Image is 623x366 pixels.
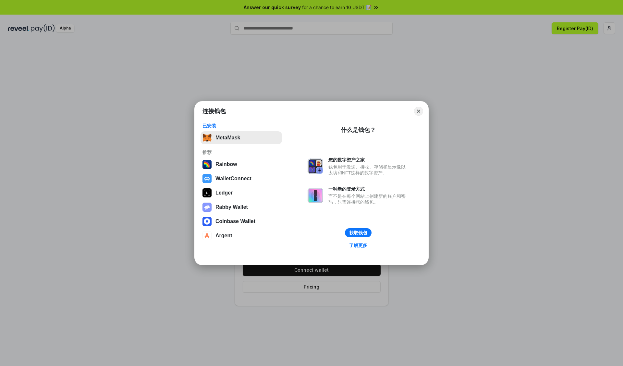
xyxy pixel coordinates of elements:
[349,242,367,248] div: 了解更多
[308,188,323,203] img: svg+xml,%3Csvg%20xmlns%3D%22http%3A%2F%2Fwww.w3.org%2F2000%2Fsvg%22%20fill%3D%22none%22%20viewBox...
[202,149,280,155] div: 推荐
[202,231,212,240] img: svg+xml,%3Csvg%20width%3D%2228%22%20height%3D%2228%22%20viewBox%3D%220%200%2028%2028%22%20fill%3D...
[202,203,212,212] img: svg+xml,%3Csvg%20xmlns%3D%22http%3A%2F%2Fwww.w3.org%2F2000%2Fsvg%22%20fill%3D%22none%22%20viewBox...
[215,190,233,196] div: Ledger
[215,204,248,210] div: Rabby Wallet
[328,157,409,163] div: 您的数字资产之家
[215,218,255,224] div: Coinbase Wallet
[201,186,282,199] button: Ledger
[345,228,372,237] button: 获取钱包
[349,230,367,236] div: 获取钱包
[202,123,280,129] div: 已安装
[202,107,226,115] h1: 连接钱包
[202,160,212,169] img: svg+xml,%3Csvg%20width%3D%22120%22%20height%3D%22120%22%20viewBox%3D%220%200%20120%20120%22%20fil...
[202,133,212,142] img: svg+xml,%3Csvg%20fill%3D%22none%22%20height%3D%2233%22%20viewBox%3D%220%200%2035%2033%22%20width%...
[215,161,237,167] div: Rainbow
[308,159,323,174] img: svg+xml,%3Csvg%20xmlns%3D%22http%3A%2F%2Fwww.w3.org%2F2000%2Fsvg%22%20fill%3D%22none%22%20viewBox...
[328,193,409,205] div: 而不是在每个网站上创建新的账户和密码，只需连接您的钱包。
[341,126,376,134] div: 什么是钱包？
[414,107,423,116] button: Close
[345,241,371,250] a: 了解更多
[202,188,212,197] img: svg+xml,%3Csvg%20xmlns%3D%22http%3A%2F%2Fwww.w3.org%2F2000%2Fsvg%22%20width%3D%2228%22%20height%3...
[215,135,240,141] div: MetaMask
[215,233,232,239] div: Argent
[201,172,282,185] button: WalletConnect
[201,215,282,228] button: Coinbase Wallet
[201,158,282,171] button: Rainbow
[201,131,282,144] button: MetaMask
[201,229,282,242] button: Argent
[201,201,282,214] button: Rabby Wallet
[202,217,212,226] img: svg+xml,%3Csvg%20width%3D%2228%22%20height%3D%2228%22%20viewBox%3D%220%200%2028%2028%22%20fill%3D...
[328,186,409,192] div: 一种新的登录方式
[202,174,212,183] img: svg+xml,%3Csvg%20width%3D%2228%22%20height%3D%2228%22%20viewBox%3D%220%200%2028%2028%22%20fill%3D...
[215,176,251,182] div: WalletConnect
[328,164,409,176] div: 钱包用于发送、接收、存储和显示像以太坊和NFT这样的数字资产。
